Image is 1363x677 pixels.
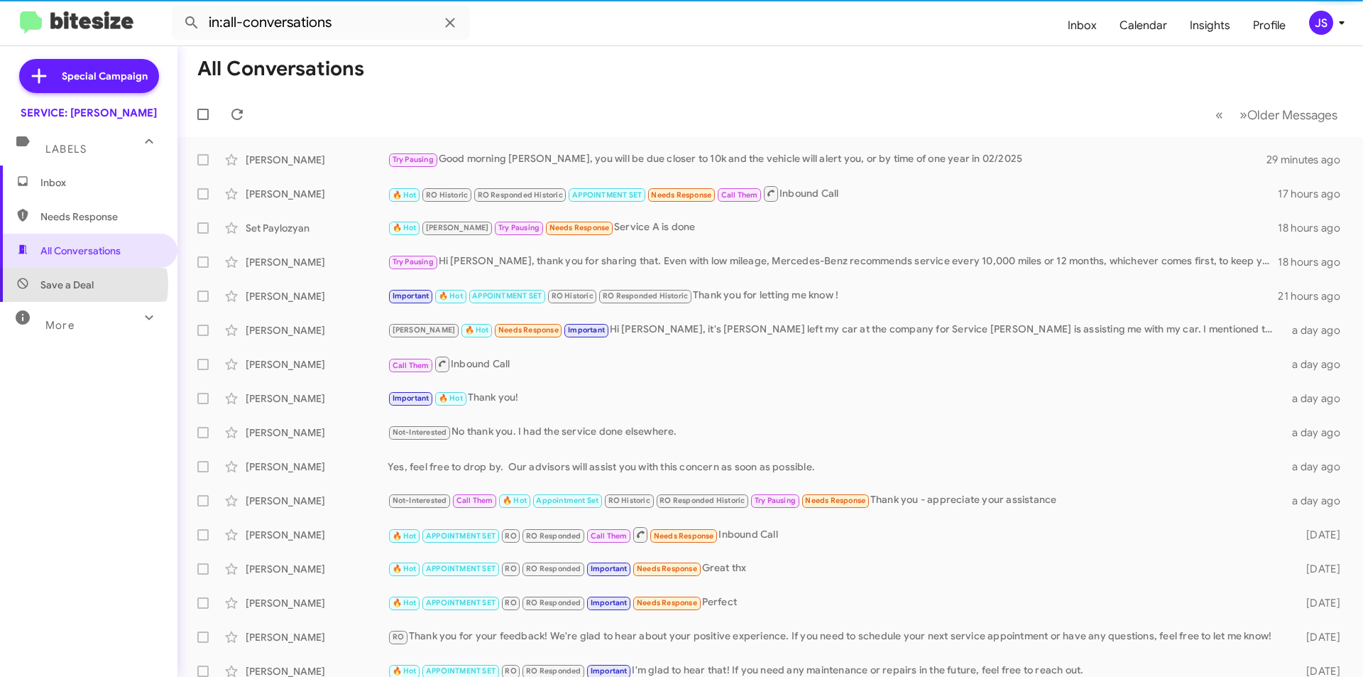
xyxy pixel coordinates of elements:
span: All Conversations [40,244,121,258]
div: Good morning [PERSON_NAME], you will be due closer to 10k and the vehicle will alert you, or by t... [388,151,1266,168]
span: More [45,319,75,332]
span: Call Them [393,361,429,370]
div: No thank you. I had the service done elsewhere. [388,424,1283,440]
span: RO Responded [526,598,581,607]
div: Thank you! [388,390,1283,406]
div: [PERSON_NAME] [246,323,388,337]
div: [PERSON_NAME] [246,494,388,508]
span: APPOINTMENT SET [572,190,642,200]
span: 🔥 Hot [393,598,417,607]
span: Try Pausing [393,257,434,266]
div: JS [1309,11,1333,35]
span: 🔥 Hot [439,394,463,403]
span: Needs Response [637,564,697,573]
span: Needs Response [805,496,865,505]
div: [PERSON_NAME] [246,357,388,372]
span: RO [505,598,516,607]
span: 🔥 Hot [393,531,417,541]
div: Thank you for your feedback! We're glad to hear about your positive experience. If you need to sc... [388,629,1283,645]
span: 🔥 Hot [393,223,417,232]
span: RO [505,564,516,573]
span: Needs Response [637,598,697,607]
span: RO Responded [526,531,581,541]
a: Insights [1178,5,1242,46]
div: [DATE] [1283,562,1352,576]
div: Yes, feel free to drop by. Our advisors will assist you with this concern as soon as possible. [388,460,1283,474]
div: 18 hours ago [1278,221,1352,235]
span: Appointment Set [536,496,598,505]
span: Save a Deal [40,278,94,292]
span: Not-Interested [393,496,447,505]
div: Set Paylozyan [246,221,388,235]
span: Important [393,394,429,403]
span: 🔥 Hot [465,325,489,335]
div: [PERSON_NAME] [246,391,388,406]
div: Inbound Call [388,526,1283,543]
span: RO [393,632,404,641]
div: 29 minutes ago [1266,153,1352,167]
span: Call Them [721,190,758,200]
a: Special Campaign [19,59,159,93]
a: Calendar [1108,5,1178,46]
span: Needs Response [651,190,711,200]
span: APPOINTMENT SET [426,598,496,607]
h1: All Conversations [197,58,364,80]
span: Needs Response [654,531,714,541]
div: SERVICE: [PERSON_NAME] [21,106,157,120]
button: Previous [1207,100,1232,129]
div: [PERSON_NAME] [246,289,388,303]
div: [DATE] [1283,630,1352,644]
span: Inbox [40,175,161,190]
span: RO Historic [608,496,650,505]
nav: Page navigation example [1208,100,1346,129]
div: Great thx [388,560,1283,577]
span: RO Responded [526,666,581,676]
div: a day ago [1283,426,1352,440]
span: RO Historic [426,190,468,200]
span: APPOINTMENT SET [426,666,496,676]
div: Inbound Call [388,355,1283,373]
div: a day ago [1283,494,1352,508]
div: [DATE] [1283,596,1352,610]
div: Service A is done [388,220,1278,236]
span: RO Responded [526,564,581,573]
div: [DATE] [1283,528,1352,542]
div: 21 hours ago [1278,289,1352,303]
span: Not-Interested [393,428,447,437]
div: [PERSON_NAME] [246,528,388,542]
a: Inbox [1056,5,1108,46]
span: RO [505,666,516,676]
span: Labels [45,143,87,156]
div: [PERSON_NAME] [246,187,388,201]
span: APPOINTMENT SET [472,291,542,300]
span: 🔥 Hot [393,564,417,573]
div: [PERSON_NAME] [246,596,388,610]
span: [PERSON_NAME] [426,223,489,232]
div: [PERSON_NAME] [246,562,388,576]
div: Inbound Call [388,185,1278,202]
button: Next [1231,100,1346,129]
span: « [1215,106,1223,124]
span: Needs Response [549,223,610,232]
div: Perfect [388,595,1283,611]
a: Profile [1242,5,1297,46]
span: RO Historic [552,291,593,300]
span: Important [393,291,429,300]
span: Special Campaign [62,69,148,83]
div: 17 hours ago [1278,187,1352,201]
div: [PERSON_NAME] [246,630,388,644]
span: » [1239,106,1247,124]
div: Thank you - appreciate your assistance [388,492,1283,509]
button: JS [1297,11,1347,35]
span: Needs Response [40,210,161,224]
div: Hi [PERSON_NAME], thank you for sharing that. Even with low mileage, Mercedes-Benz recommends ser... [388,254,1278,270]
div: Thank you for letting me know ! [388,288,1278,304]
span: Needs Response [498,325,559,335]
span: Important [568,325,605,335]
div: [PERSON_NAME] [246,255,388,269]
span: Try Pausing [393,155,434,164]
div: [PERSON_NAME] [246,426,388,440]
